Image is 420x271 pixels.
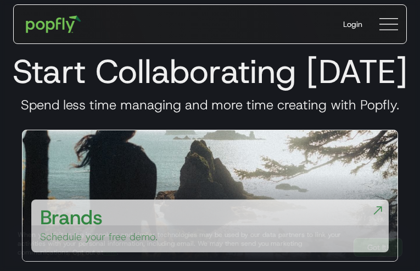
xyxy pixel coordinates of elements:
h1: Start Collaborating [DATE] [9,52,411,91]
div: Login [343,19,362,30]
a: here [103,248,117,257]
div: When you visit or log in, cookies and similar technologies may be used by our data partners to li... [18,230,345,257]
h3: Spend less time managing and more time creating with Popfly. [9,97,411,113]
a: Got It! [354,238,402,257]
a: Login [334,10,371,38]
a: home [18,8,89,41]
h3: Brands [40,204,103,230]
